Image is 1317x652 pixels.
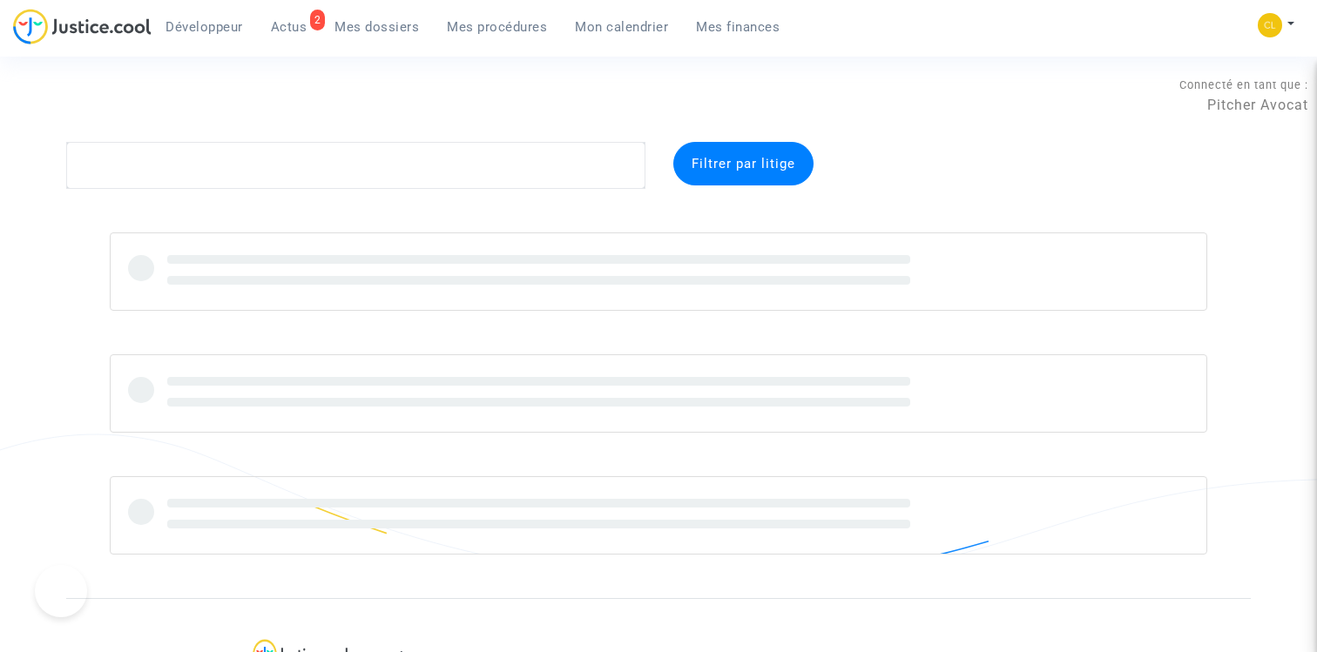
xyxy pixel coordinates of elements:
span: Connecté en tant que : [1179,78,1308,91]
span: Filtrer par litige [692,156,795,171]
div: 2 [310,10,326,30]
img: jc-logo.svg [13,9,152,44]
span: Actus [271,19,307,35]
a: Mon calendrier [561,14,682,40]
img: f0b917ab549025eb3af43f3c4438ad5d [1258,13,1282,37]
span: Mes dossiers [334,19,419,35]
iframe: Help Scout Beacon - Open [35,565,87,617]
span: Mes finances [696,19,780,35]
span: Mes procédures [447,19,547,35]
a: 2Actus [257,14,321,40]
a: Mes dossiers [321,14,433,40]
a: Développeur [152,14,257,40]
a: Mes procédures [433,14,561,40]
span: Développeur [165,19,243,35]
span: Mon calendrier [575,19,668,35]
a: Mes finances [682,14,794,40]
